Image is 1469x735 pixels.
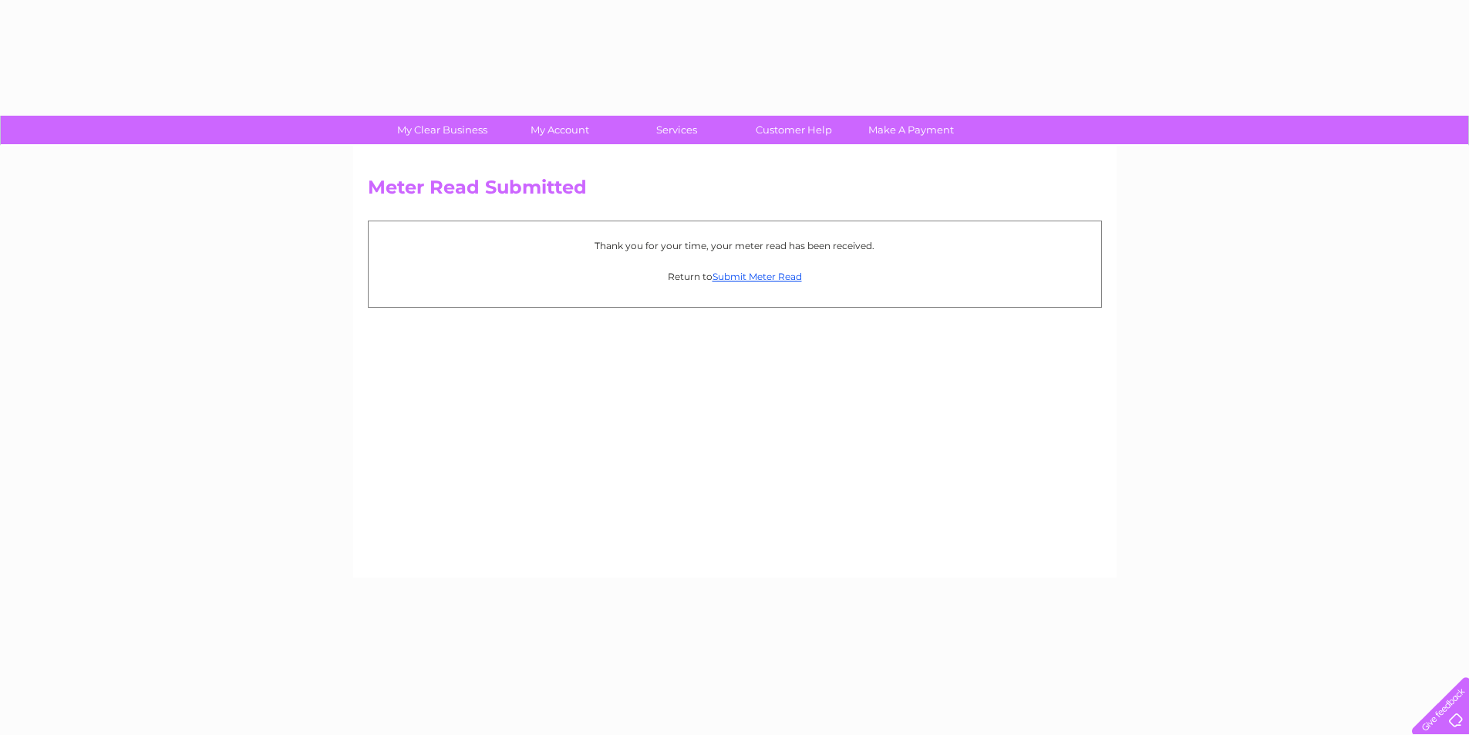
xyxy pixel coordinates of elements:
[376,238,1093,253] p: Thank you for your time, your meter read has been received.
[496,116,623,144] a: My Account
[379,116,506,144] a: My Clear Business
[713,271,802,282] a: Submit Meter Read
[730,116,857,144] a: Customer Help
[613,116,740,144] a: Services
[847,116,975,144] a: Make A Payment
[376,269,1093,284] p: Return to
[368,177,1102,206] h2: Meter Read Submitted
